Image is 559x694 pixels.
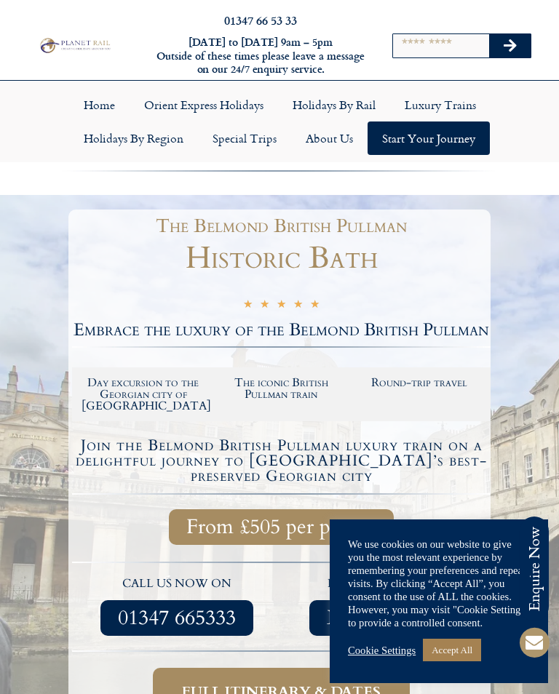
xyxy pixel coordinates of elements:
[72,243,491,274] h1: Historic Bath
[100,600,253,636] a: 01347 665333
[368,121,490,155] a: Start your Journey
[278,88,390,121] a: Holidays by Rail
[289,575,484,594] p: request a quote
[198,121,291,155] a: Special Trips
[348,538,530,629] div: We use cookies on our website to give you the most relevant experience by remembering your prefer...
[69,121,198,155] a: Holidays by Region
[74,438,488,484] h4: Join the Belmond British Pullman luxury train on a delightful journey to [GEOGRAPHIC_DATA]’s best...
[130,88,278,121] a: Orient Express Holidays
[186,518,376,536] span: From £505 per person
[423,639,481,661] a: Accept All
[118,609,236,627] span: 01347 665333
[390,88,491,121] a: Luxury Trains
[37,36,112,55] img: Planet Rail Train Holidays Logo
[291,121,368,155] a: About Us
[153,36,369,76] h6: [DATE] to [DATE] 9am – 5pm Outside of these times please leave a message on our 24/7 enquiry serv...
[243,298,320,313] div: 5/5
[309,600,463,636] a: Enquire Now
[72,322,491,339] h2: Embrace the luxury of the Belmond British Pullman
[7,88,552,155] nav: Menu
[220,377,344,400] h2: The iconic British Pullman train
[348,644,416,657] a: Cookie Settings
[293,299,303,313] i: ★
[69,88,130,121] a: Home
[82,377,205,412] h2: Day excursion to the Georgian city of [GEOGRAPHIC_DATA]
[489,34,531,57] button: Search
[79,217,483,236] h1: The Belmond British Pullman
[169,509,394,545] a: From £505 per person
[310,299,320,313] i: ★
[277,299,286,313] i: ★
[327,609,445,627] span: Enquire Now
[79,575,274,594] p: call us now on
[224,12,297,28] a: 01347 66 53 33
[260,299,269,313] i: ★
[357,377,481,388] h2: Round-trip travel
[243,299,253,313] i: ★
